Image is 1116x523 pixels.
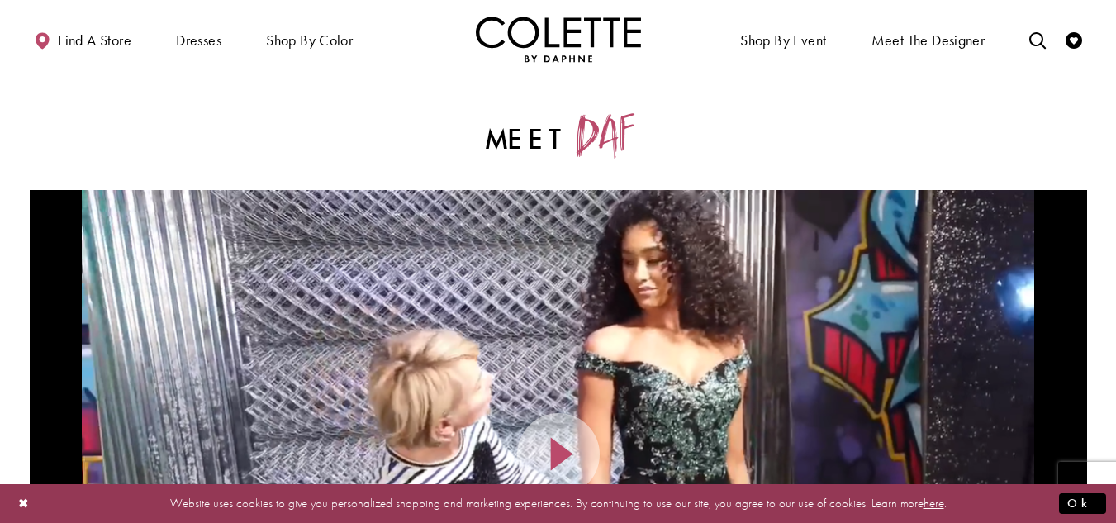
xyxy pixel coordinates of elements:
[207,114,909,156] h2: Meet
[476,17,641,62] a: Visit Home Page
[172,17,226,62] span: Dresses
[176,32,221,49] span: Dresses
[736,17,830,62] span: Shop By Event
[30,17,135,62] a: Find a store
[262,17,357,62] span: Shop by color
[1061,17,1086,62] a: Check Wishlist
[871,32,985,49] span: Meet the designer
[924,495,944,511] a: here
[476,17,641,62] img: Colette by Daphne
[517,413,600,496] button: Play Video
[740,32,826,49] span: Shop By Event
[867,17,990,62] a: Meet the designer
[58,32,131,49] span: Find a store
[266,32,353,49] span: Shop by color
[10,489,38,518] button: Close Dialog
[575,113,629,156] span: Daf
[1025,17,1050,62] a: Toggle search
[119,492,997,515] p: Website uses cookies to give you personalized shopping and marketing experiences. By continuing t...
[1059,493,1106,514] button: Submit Dialog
